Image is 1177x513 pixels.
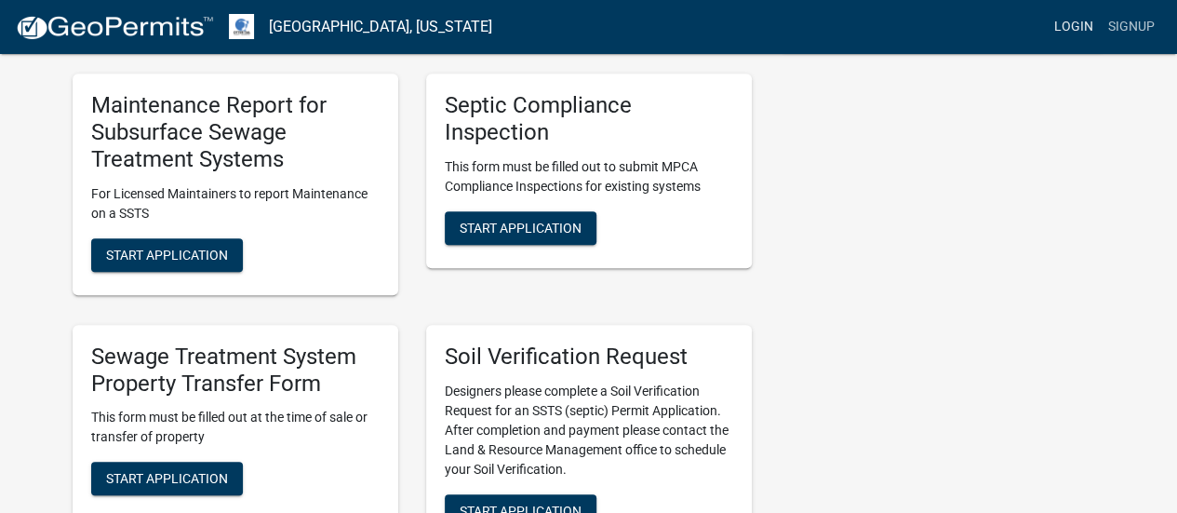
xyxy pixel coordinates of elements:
p: This form must be filled out at the time of sale or transfer of property [91,408,380,447]
button: Start Application [91,238,243,272]
h5: Soil Verification Request [445,344,733,371]
p: For Licensed Maintainers to report Maintenance on a SSTS [91,184,380,223]
a: [GEOGRAPHIC_DATA], [US_STATE] [269,11,492,43]
h5: Septic Compliance Inspection [445,92,733,146]
span: Start Application [460,220,582,235]
button: Start Application [91,462,243,495]
h5: Sewage Treatment System Property Transfer Form [91,344,380,398]
a: Login [1047,9,1101,45]
a: Signup [1101,9,1162,45]
button: Start Application [445,211,596,245]
span: Start Application [106,471,228,486]
h5: Maintenance Report for Subsurface Sewage Treatment Systems [91,92,380,172]
p: This form must be filled out to submit MPCA Compliance Inspections for existing systems [445,157,733,196]
img: Otter Tail County, Minnesota [229,14,254,39]
p: Designers please complete a Soil Verification Request for an SSTS (septic) Permit Application. Af... [445,382,733,479]
span: Start Application [106,247,228,262]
